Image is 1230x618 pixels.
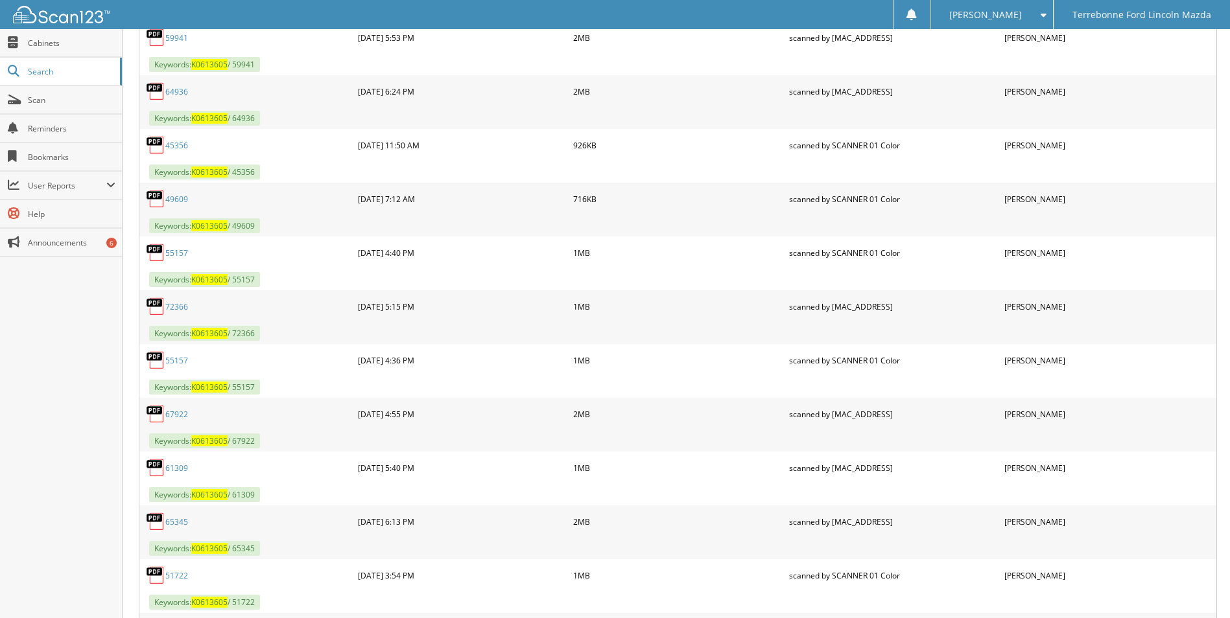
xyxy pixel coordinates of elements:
a: 61309 [165,463,188,474]
div: [DATE] 3:54 PM [355,562,570,588]
span: Terrebonne Ford Lincoln Mazda [1072,11,1211,19]
span: K0613605 [191,543,228,554]
div: [DATE] 5:53 PM [355,25,570,51]
span: K0613605 [191,328,228,339]
div: scanned by [MAC_ADDRESS] [786,401,1001,427]
div: scanned by [MAC_ADDRESS] [786,293,1001,319]
div: [DATE] 5:40 PM [355,455,570,481]
a: 45356 [165,140,188,151]
div: [PERSON_NAME] [1001,186,1216,212]
span: K0613605 [191,274,228,285]
img: PDF.png [146,28,165,47]
span: K0613605 [191,489,228,500]
a: 55157 [165,247,188,258]
div: [DATE] 5:15 PM [355,293,570,319]
img: PDF.png [146,350,165,370]
img: PDF.png [146,243,165,262]
span: Cabinets [28,38,115,49]
span: Keywords: / 45356 [149,165,260,179]
span: Keywords: / 72366 [149,326,260,341]
span: K0613605 [191,113,228,124]
span: Scan [28,95,115,106]
img: PDF.png [146,297,165,316]
a: 55157 [165,355,188,366]
span: Bookmarks [28,152,115,163]
span: Keywords: / 61309 [149,487,260,502]
div: [DATE] 7:12 AM [355,186,570,212]
div: scanned by SCANNER 01 Color [786,562,1001,588]
span: K0613605 [191,166,228,177]
div: scanned by [MAC_ADDRESS] [786,509,1001,534]
div: scanned by SCANNER 01 Color [786,240,1001,266]
div: scanned by SCANNER 01 Color [786,186,1001,212]
span: [PERSON_NAME] [949,11,1022,19]
span: Keywords: / 55157 [149,380,260,395]
span: Keywords: / 51722 [149,595,260,610]
div: [PERSON_NAME] [1001,293,1216,319]
span: Search [28,66,113,77]
span: K0613605 [191,435,228,446]
img: PDF.png [146,82,165,101]
div: 2MB [570,509,785,534]
img: PDF.png [146,189,165,209]
img: scan123-logo-white.svg [13,6,110,23]
span: Keywords: / 55157 [149,272,260,287]
a: 64936 [165,86,188,97]
div: scanned by SCANNER 01 Color [786,132,1001,158]
img: PDF.png [146,404,165,424]
span: Keywords: / 67922 [149,433,260,448]
span: Keywords: / 49609 [149,218,260,233]
div: 6 [106,238,117,248]
div: 2MB [570,78,785,104]
span: Keywords: / 59941 [149,57,260,72]
div: 1MB [570,293,785,319]
span: K0613605 [191,597,228,608]
span: K0613605 [191,59,228,70]
div: scanned by [MAC_ADDRESS] [786,25,1001,51]
a: 51722 [165,570,188,581]
div: [DATE] 4:40 PM [355,240,570,266]
span: User Reports [28,180,106,191]
div: 1MB [570,455,785,481]
div: [PERSON_NAME] [1001,240,1216,266]
div: scanned by [MAC_ADDRESS] [786,455,1001,481]
div: [PERSON_NAME] [1001,562,1216,588]
div: 1MB [570,347,785,373]
div: 926KB [570,132,785,158]
span: Announcements [28,237,115,248]
div: [PERSON_NAME] [1001,25,1216,51]
img: PDF.png [146,458,165,477]
div: [DATE] 4:55 PM [355,401,570,427]
div: [PERSON_NAME] [1001,401,1216,427]
a: 59941 [165,32,188,43]
img: PDF.png [146,135,165,155]
div: 1MB [570,240,785,266]
div: scanned by [MAC_ADDRESS] [786,78,1001,104]
a: 65345 [165,516,188,527]
div: [PERSON_NAME] [1001,78,1216,104]
span: Help [28,209,115,220]
span: Reminders [28,123,115,134]
div: scanned by SCANNER 01 Color [786,347,1001,373]
a: 49609 [165,194,188,205]
div: [PERSON_NAME] [1001,455,1216,481]
div: [DATE] 6:13 PM [355,509,570,534]
div: [PERSON_NAME] [1001,132,1216,158]
div: [DATE] 4:36 PM [355,347,570,373]
div: [DATE] 11:50 AM [355,132,570,158]
span: K0613605 [191,220,228,231]
div: [PERSON_NAME] [1001,509,1216,534]
img: PDF.png [146,566,165,585]
div: 2MB [570,401,785,427]
span: K0613605 [191,382,228,393]
span: Keywords: / 64936 [149,111,260,126]
div: 1MB [570,562,785,588]
div: 2MB [570,25,785,51]
img: PDF.png [146,512,165,531]
a: 67922 [165,409,188,420]
span: Keywords: / 65345 [149,541,260,556]
div: [DATE] 6:24 PM [355,78,570,104]
div: [PERSON_NAME] [1001,347,1216,373]
div: 716KB [570,186,785,212]
a: 72366 [165,301,188,312]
